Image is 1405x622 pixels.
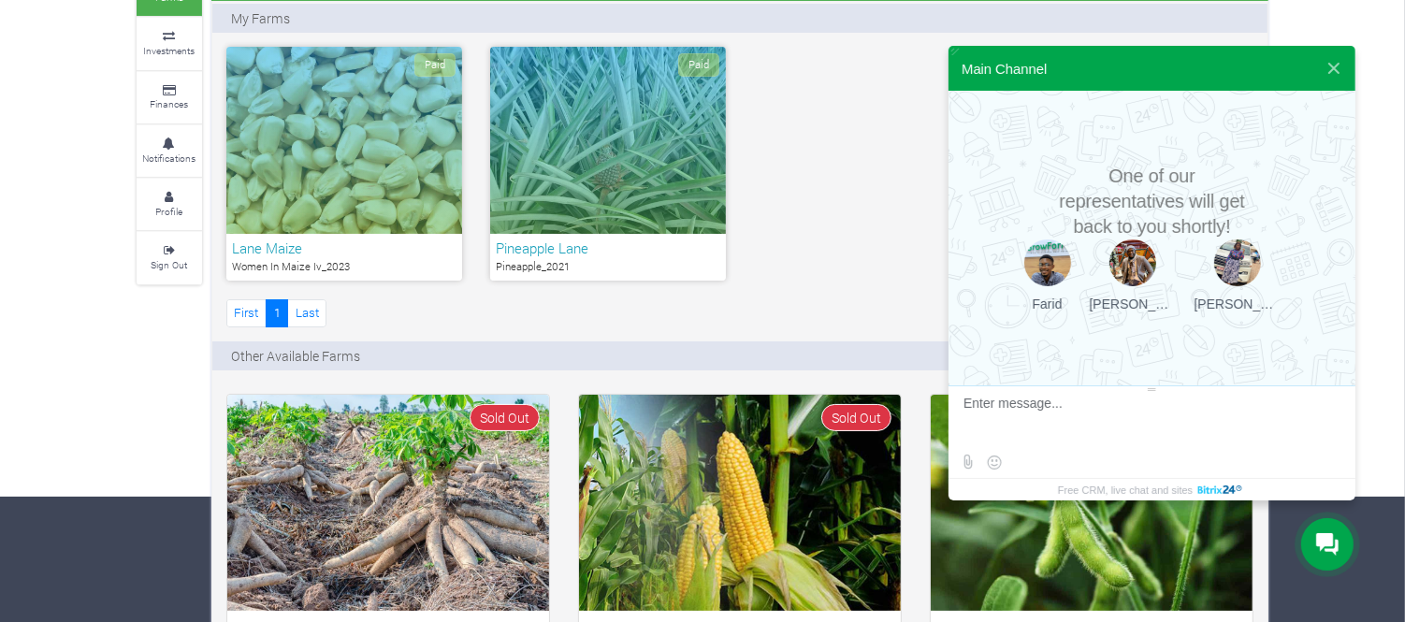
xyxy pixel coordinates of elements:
[137,125,202,177] a: Notifications
[151,97,189,110] small: Finances
[982,451,1006,474] button: Select emoticon
[144,44,196,57] small: Investments
[152,258,188,271] small: Sign Out
[227,395,549,611] img: growforme image
[1317,46,1351,91] button: Close widget
[226,47,462,281] a: Paid Lane Maize Women In Maize Iv_2023
[496,259,720,275] p: Pineapple_2021
[496,239,720,256] h6: Pineapple Lane
[143,152,196,165] small: Notifications
[579,395,901,611] img: growforme image
[226,299,267,326] a: First
[1195,297,1281,312] div: [PERSON_NAME]
[232,259,456,275] p: Women In Maize Iv_2023
[490,47,726,281] a: Paid Pineapple Lane Pineapple_2021
[1058,479,1246,500] a: Free CRM, live chat and sites
[1024,297,1071,312] div: Farid
[231,8,290,28] p: My Farms
[137,232,202,283] a: Sign Out
[137,72,202,123] a: Finances
[232,239,456,256] h6: Lane Maize
[678,53,719,77] span: Paid
[821,404,891,431] span: Sold Out
[956,451,979,474] label: Send file
[231,346,360,366] p: Other Available Farms
[137,18,202,69] a: Investments
[137,179,202,230] a: Profile
[470,404,540,431] span: Sold Out
[226,299,326,326] nav: Page Navigation
[1050,165,1254,240] h2: One of our representatives will get back to you shortly!
[414,53,456,77] span: Paid
[962,61,1047,77] div: Main Channel
[1090,297,1176,312] div: [PERSON_NAME]
[266,299,288,326] a: 1
[156,205,183,218] small: Profile
[931,395,1253,611] img: growforme image
[1058,479,1193,500] span: Free CRM, live chat and sites
[287,299,326,326] a: Last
